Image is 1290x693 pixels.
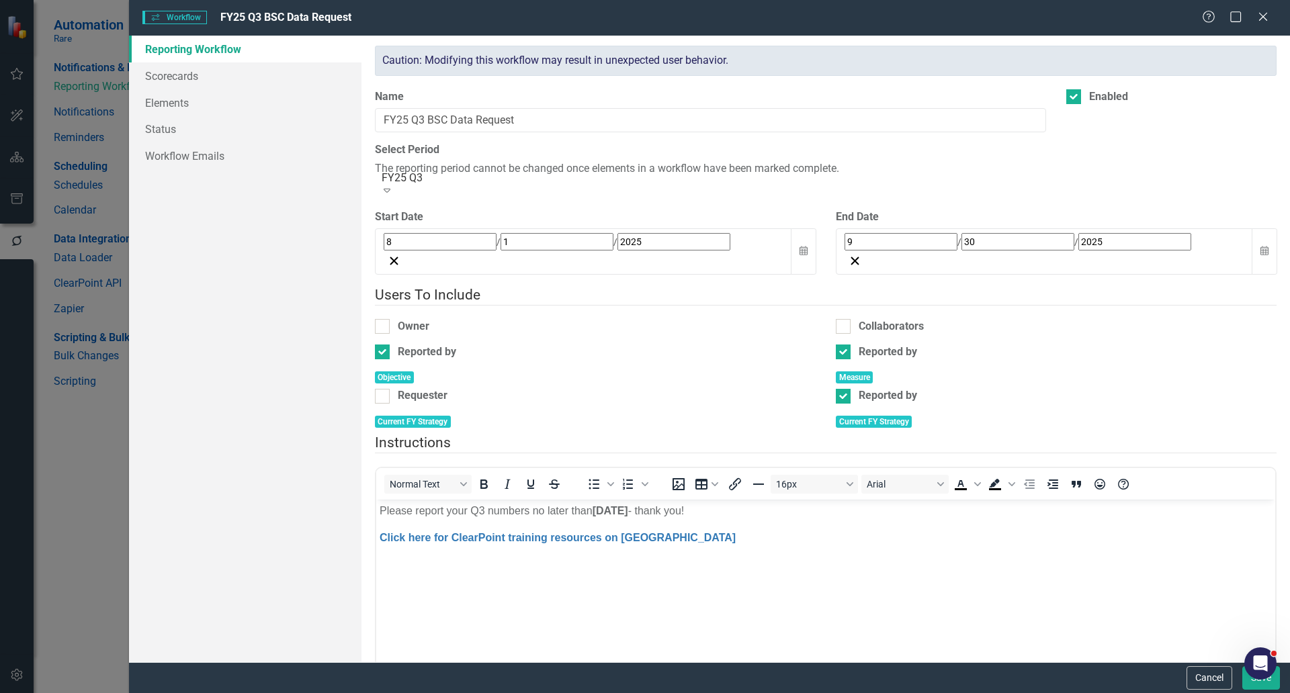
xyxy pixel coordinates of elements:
button: Underline [519,475,542,494]
div: Start Date [375,210,816,225]
button: Cancel [1187,666,1232,690]
a: Status [129,115,361,142]
span: FY25 Q3 BSC Data Request [220,11,351,24]
label: Name [375,89,1046,105]
button: Strikethrough [543,475,566,494]
span: Workflow [142,11,207,24]
button: Save [1242,666,1280,690]
legend: Instructions [375,432,1277,453]
a: Scorecards [129,62,361,89]
legend: Users To Include [375,285,1277,306]
div: Reported by [859,344,917,360]
button: Italic [496,475,519,494]
div: Reported by [398,344,456,360]
div: End Date [836,210,1277,225]
div: Caution: Modifying this workflow may result in unexpected user behavior. [375,46,1277,76]
div: Text color Black [949,475,983,494]
button: Insert image [667,475,690,494]
input: Name [375,108,1046,133]
button: Bold [472,475,495,494]
span: Measure [836,371,873,383]
div: FY25 Q3 [382,171,1278,186]
button: Font Arial [861,475,949,494]
button: Block Normal Text [384,475,472,494]
a: Workflow Emails [129,142,361,169]
div: Requester [398,388,447,404]
div: Numbered list [617,475,650,494]
div: Reported by [859,388,917,404]
span: / [1074,236,1078,247]
button: Increase indent [1041,475,1064,494]
div: Enabled [1089,89,1128,105]
div: Bullet list [583,475,616,494]
iframe: Intercom live chat [1244,647,1277,680]
span: / [957,236,961,247]
button: Decrease indent [1018,475,1041,494]
span: Current FY Strategy [375,416,451,428]
span: Current FY Strategy [836,416,912,428]
span: / [613,236,617,247]
div: Background color Black [984,475,1017,494]
span: Objective [375,371,415,383]
button: Table [691,475,723,494]
button: Blockquote [1065,475,1088,494]
span: The reporting period cannot be changed once elements in a workflow have been marked complete. [375,162,839,175]
button: Font size 16px [771,475,858,494]
button: Help [1112,475,1135,494]
span: 16px [776,479,842,490]
span: Normal Text [390,479,456,490]
button: Insert/edit link [724,475,746,494]
div: Collaborators [859,319,924,334]
span: / [497,236,501,247]
span: Arial [867,479,933,490]
button: Emojis [1088,475,1111,494]
label: Select Period [375,142,1277,158]
button: Horizontal line [747,475,770,494]
div: Owner [398,319,429,334]
a: Reporting Workflow [129,36,361,62]
a: Elements [129,89,361,116]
